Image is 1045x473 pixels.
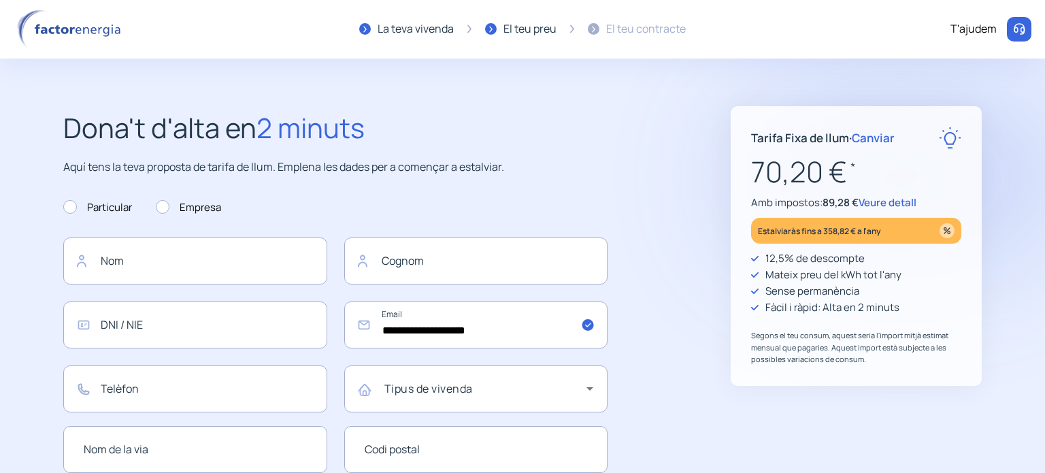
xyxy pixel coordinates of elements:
[751,129,895,147] p: Tarifa Fixa de llum ·
[852,130,895,146] span: Canviar
[809,427,904,438] img: Trustpilot
[940,223,955,238] img: percentage_icon.svg
[384,381,473,396] mat-label: Tipus de vivenda
[765,267,901,283] p: Mateix preu del kWh tot l'any
[939,127,961,149] img: rate-E.svg
[156,199,221,216] label: Empresa
[63,159,608,176] p: Aquí tens la teva proposta de tarifa de llum. Emplena les dades per a començar a estalviar.
[503,20,557,38] div: El teu preu
[63,106,608,150] h2: Dona't d'alta en
[765,299,899,316] p: Fàcil i ràpid: Alta en 2 minuts
[751,195,961,211] p: Amb impostos:
[751,149,961,195] p: 70,20 €
[606,20,686,38] div: El teu contracte
[63,199,132,216] label: Particular
[780,403,933,421] p: "Rapidesa i bon tracte al client"
[751,329,961,365] p: Segons el teu consum, aquest seria l'import mitjà estimat mensual que pagaries. Aquest import est...
[765,250,865,267] p: 12,5% de descompte
[859,195,916,210] span: Veure detall
[1012,22,1026,36] img: llamar
[256,109,365,146] span: 2 minuts
[765,283,859,299] p: Sense permanència
[14,10,129,49] img: logo factor
[758,223,881,239] p: Estalviaràs fins a 358,82 € a l'any
[823,195,859,210] span: 89,28 €
[378,20,454,38] div: La teva vivenda
[950,20,997,38] div: T'ajudem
